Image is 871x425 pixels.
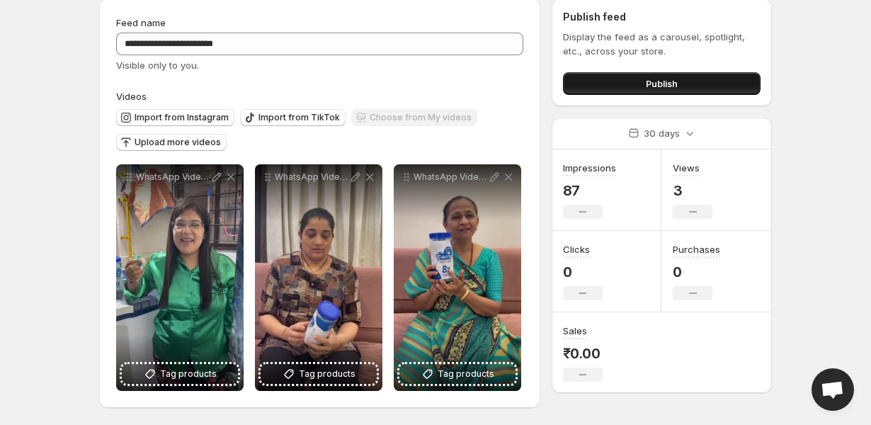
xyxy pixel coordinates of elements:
p: 87 [563,182,616,199]
button: Tag products [261,364,377,384]
div: WhatsApp Video [DATE] at 110527Tag products [394,164,521,391]
button: Upload more videos [116,134,227,151]
span: Feed name [116,17,166,28]
h3: Clicks [563,242,590,256]
p: WhatsApp Video [DATE] at 110453 [136,171,210,183]
span: Tag products [160,367,217,381]
span: Import from TikTok [258,112,340,123]
button: Tag products [399,364,516,384]
p: WhatsApp Video [DATE] at 110525 [275,171,348,183]
h3: Purchases [673,242,720,256]
button: Tag products [122,364,238,384]
p: 3 [673,182,712,199]
a: Open chat [812,368,854,411]
span: Publish [646,76,678,91]
h3: Views [673,161,700,175]
h3: Impressions [563,161,616,175]
div: WhatsApp Video [DATE] at 110525Tag products [255,164,382,391]
button: Publish [563,72,761,95]
div: WhatsApp Video [DATE] at 110453Tag products [116,164,244,391]
h2: Publish feed [563,10,761,24]
p: WhatsApp Video [DATE] at 110527 [414,171,487,183]
p: ₹0.00 [563,345,603,362]
span: Import from Instagram [135,112,229,123]
p: 0 [673,263,720,280]
span: Tag products [299,367,355,381]
p: Display the feed as a carousel, spotlight, etc., across your store. [563,30,761,58]
button: Import from TikTok [240,109,346,126]
h3: Sales [563,324,587,338]
p: 0 [563,263,603,280]
span: Visible only to you. [116,59,199,71]
p: 30 days [644,126,680,140]
span: Videos [116,91,147,102]
span: Upload more videos [135,137,221,148]
span: Tag products [438,367,494,381]
button: Import from Instagram [116,109,234,126]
